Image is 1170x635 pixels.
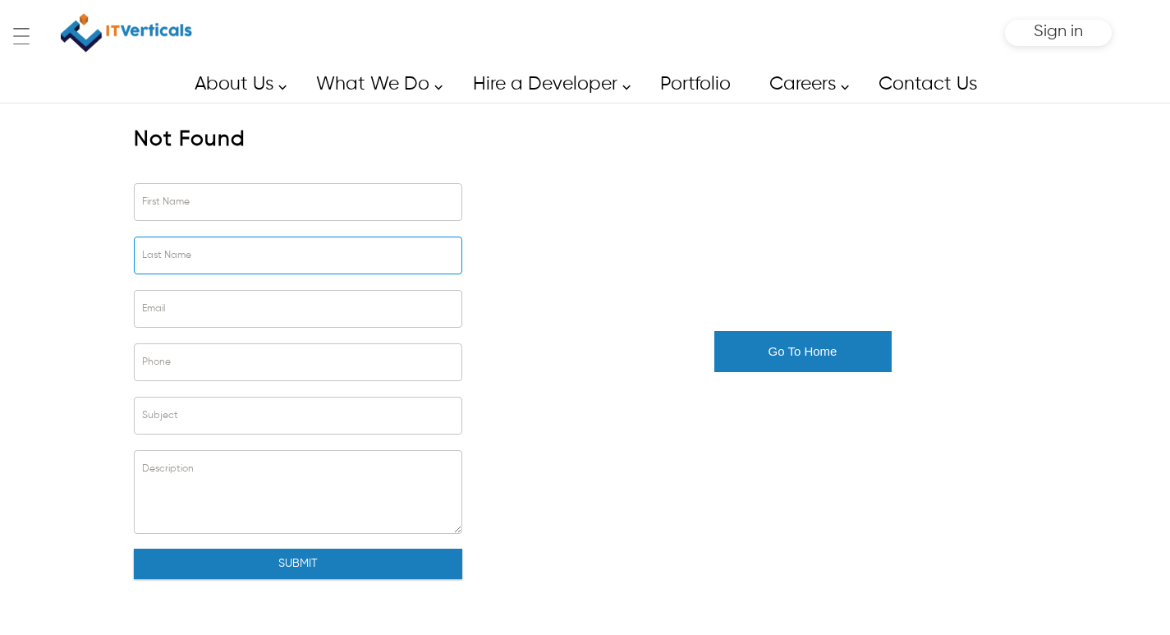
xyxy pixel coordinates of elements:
[58,8,194,58] a: IT Verticals Inc
[714,331,892,372] button: Go To Home
[714,347,892,358] a: Go To Home
[1034,23,1083,40] span: Sign in
[860,66,994,103] a: Contact Us
[61,8,192,58] img: IT Verticals Inc
[134,549,462,579] button: Submit
[297,66,452,103] a: What We Do
[1034,28,1083,39] a: Sign in
[641,66,748,103] a: Portfolio
[134,127,245,155] div: Not Found
[454,66,640,103] a: Hire a Developer
[134,127,462,155] div: Not Found
[176,66,296,103] a: About Us
[750,66,858,103] a: Careers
